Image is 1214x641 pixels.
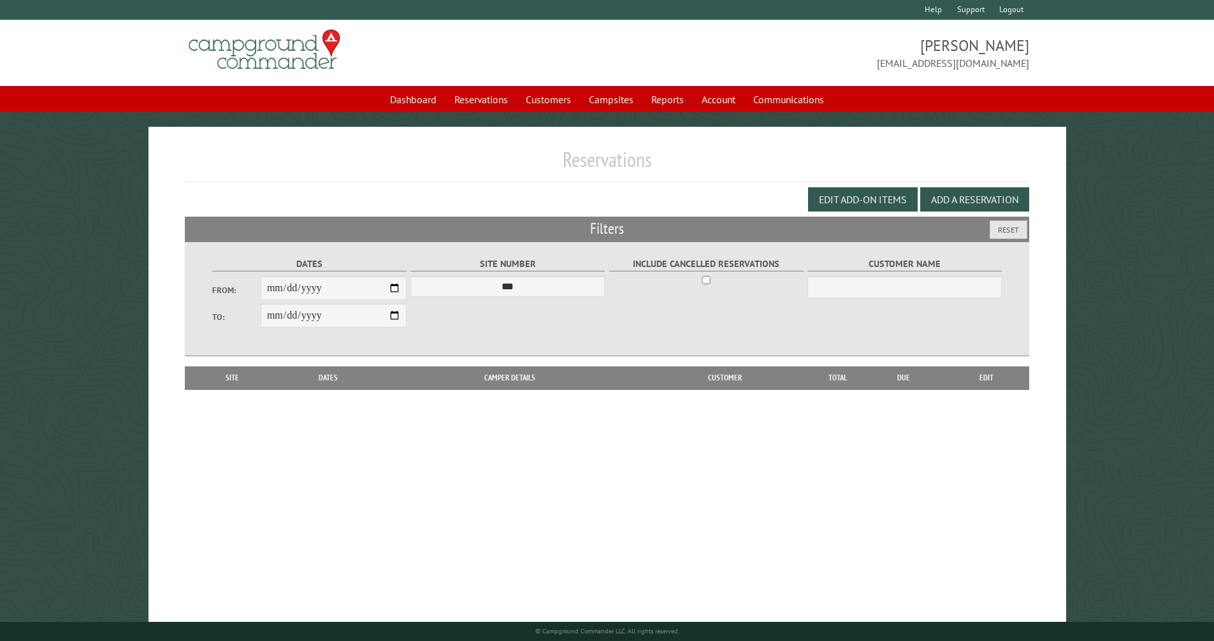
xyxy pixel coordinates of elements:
[807,257,1002,271] label: Customer Name
[644,87,691,112] a: Reports
[447,87,516,112] a: Reservations
[535,627,679,635] small: © Campground Commander LLC. All rights reserved.
[212,257,407,271] label: Dates
[864,366,944,389] th: Due
[637,366,813,389] th: Customer
[609,257,804,271] label: Include Cancelled Reservations
[185,147,1030,182] h1: Reservations
[212,311,261,323] label: To:
[274,366,383,389] th: Dates
[607,35,1030,71] span: [PERSON_NAME] [EMAIL_ADDRESS][DOMAIN_NAME]
[191,366,274,389] th: Site
[920,187,1029,212] button: Add a Reservation
[808,187,918,212] button: Edit Add-on Items
[694,87,743,112] a: Account
[383,366,637,389] th: Camper Details
[813,366,864,389] th: Total
[410,257,605,271] label: Site Number
[944,366,1030,389] th: Edit
[518,87,579,112] a: Customers
[990,220,1027,239] button: Reset
[746,87,832,112] a: Communications
[185,217,1030,241] h2: Filters
[382,87,444,112] a: Dashboard
[185,25,344,75] img: Campground Commander
[212,284,261,296] label: From:
[581,87,641,112] a: Campsites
